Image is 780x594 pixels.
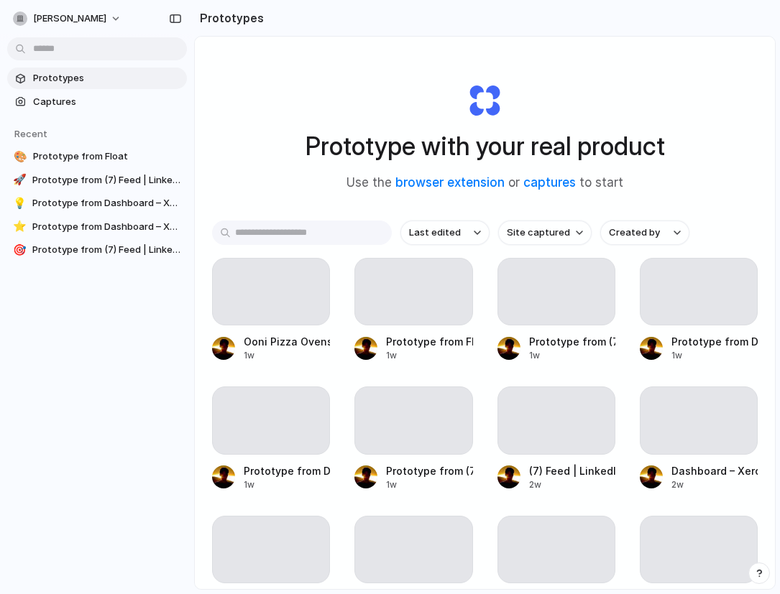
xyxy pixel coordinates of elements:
[13,173,27,187] div: 🚀
[194,9,264,27] h2: Prototypes
[244,349,330,362] div: 1w
[386,349,472,362] div: 1w
[386,334,472,349] div: Prototype from Float
[609,226,660,240] span: Created by
[507,226,570,240] span: Site captured
[244,478,330,491] div: 1w
[600,221,689,245] button: Created by
[347,174,623,192] span: Use the or to start
[32,243,181,257] span: Prototype from (7) Feed | LinkedIn
[529,463,615,478] div: (7) Feed | LinkedIn
[671,334,758,349] div: Prototype from Dashboard – Xero
[33,149,181,164] span: Prototype from Float
[497,258,615,362] a: Prototype from (7) Feed | LinkedIn1w
[671,463,758,478] div: Dashboard – Xero
[7,216,187,238] a: ⭐Prototype from Dashboard – Xero
[32,196,181,210] span: Prototype from Dashboard – Xero
[529,349,615,362] div: 1w
[498,221,592,245] button: Site captured
[386,478,472,491] div: 1w
[33,11,106,26] span: [PERSON_NAME]
[14,128,47,139] span: Recent
[13,243,27,257] div: 🎯
[32,220,181,234] span: Prototype from Dashboard – Xero
[640,386,758,491] a: Dashboard – Xero2w
[354,386,472,491] a: Prototype from (7) Feed | LinkedIn1w
[33,71,181,85] span: Prototypes
[523,175,576,190] a: captures
[7,170,187,191] a: 🚀Prototype from (7) Feed | LinkedIn
[354,258,472,362] a: Prototype from Float1w
[497,386,615,491] a: (7) Feed | LinkedIn2w
[529,334,615,349] div: Prototype from (7) Feed | LinkedIn
[13,149,27,164] div: 🎨
[7,68,187,89] a: Prototypes
[32,173,181,187] span: Prototype from (7) Feed | LinkedIn
[212,258,330,362] a: Ooni Pizza Ovens Carousel Enhancement1w
[244,334,330,349] div: Ooni Pizza Ovens Carousel Enhancement
[7,7,129,30] button: [PERSON_NAME]
[395,175,505,190] a: browser extension
[400,221,490,245] button: Last edited
[640,258,758,362] a: Prototype from Dashboard – Xero1w
[671,349,758,362] div: 1w
[244,463,330,478] div: Prototype from Dashboard – Xero
[7,192,187,214] a: 💡Prototype from Dashboard – Xero
[13,196,27,210] div: 💡
[212,386,330,491] a: Prototype from Dashboard – Xero1w
[409,226,461,240] span: Last edited
[33,95,181,109] span: Captures
[13,220,27,234] div: ⭐
[7,146,187,167] a: 🎨Prototype from Float
[671,478,758,491] div: 2w
[529,478,615,491] div: 2w
[7,239,187,261] a: 🎯Prototype from (7) Feed | LinkedIn
[386,463,472,478] div: Prototype from (7) Feed | LinkedIn
[306,127,665,165] h1: Prototype with your real product
[7,91,187,113] a: Captures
